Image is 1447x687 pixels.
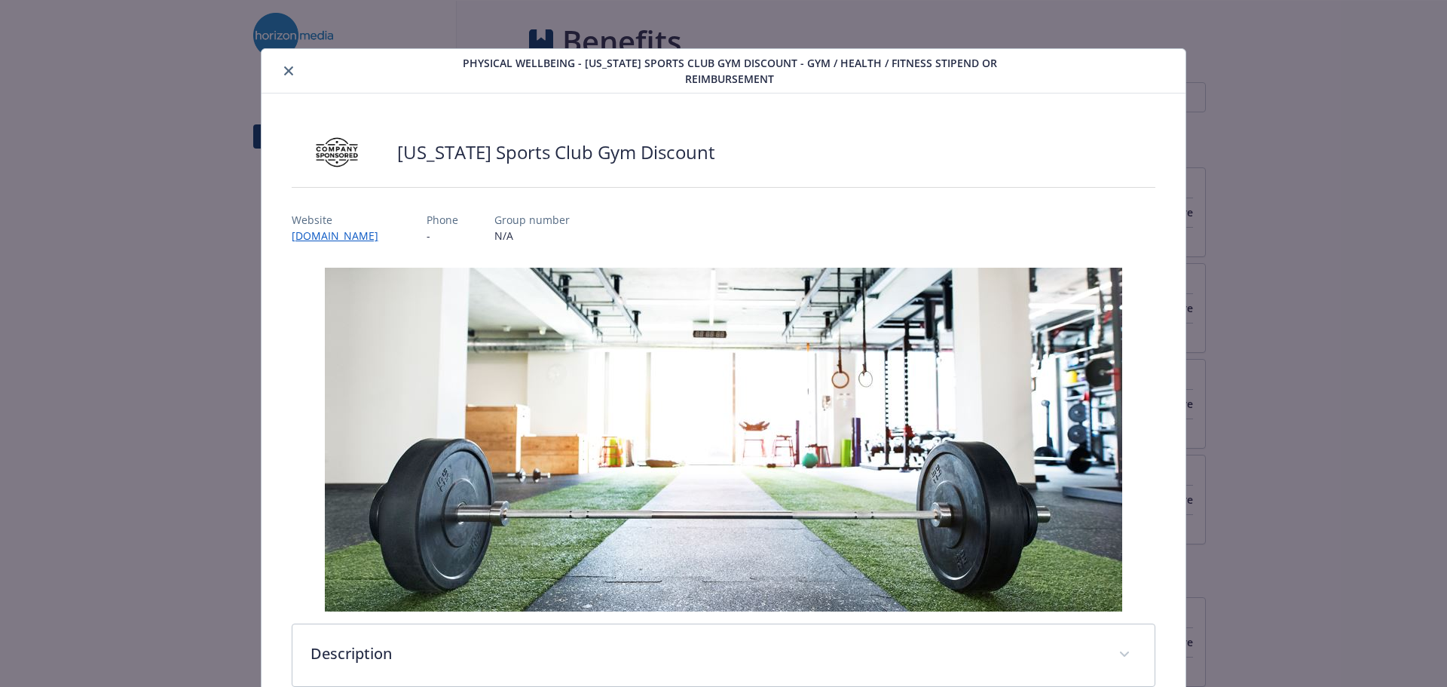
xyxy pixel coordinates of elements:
p: N/A [494,228,570,244]
p: Website [292,212,390,228]
button: close [280,62,298,80]
h2: [US_STATE] Sports Club Gym Discount [397,140,715,165]
div: Description [292,624,1155,686]
p: Group number [494,212,570,228]
p: - [427,228,458,244]
p: Phone [427,212,458,228]
span: Physical Wellbeing - [US_STATE] Sports Club Gym Discount - Gym / Health / Fitness Stipend or reim... [456,55,1003,87]
img: banner [325,268,1122,612]
a: [DOMAIN_NAME] [292,228,390,243]
p: Description [311,643,1101,665]
img: Company Sponsored [292,130,382,175]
